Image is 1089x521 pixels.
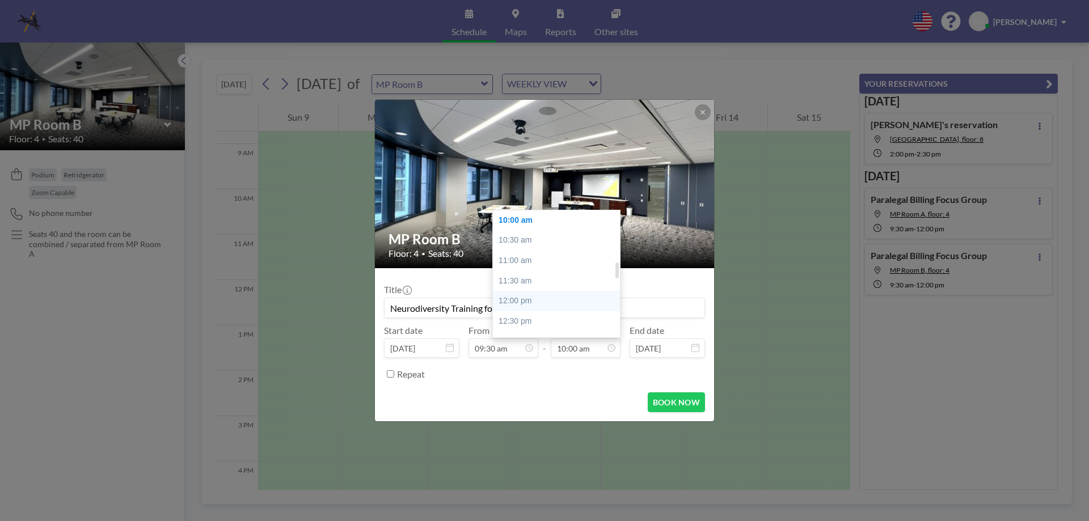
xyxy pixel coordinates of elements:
button: BOOK NOW [648,392,705,412]
label: Repeat [397,368,425,380]
div: 12:30 pm [493,311,626,332]
h2: MP Room B [389,231,702,248]
div: 12:00 pm [493,291,626,311]
div: 10:00 am [493,210,626,231]
label: Start date [384,325,423,336]
span: • [421,249,425,258]
img: 537.JPEG [375,56,715,311]
div: 11:30 am [493,271,626,291]
div: 11:00 am [493,251,626,271]
span: Floor: 4 [389,248,419,259]
label: End date [630,325,664,336]
div: 10:30 am [493,230,626,251]
div: 01:00 pm [493,331,626,351]
label: From [468,325,489,336]
span: Seats: 40 [428,248,463,259]
label: Title [384,284,411,295]
input: Bekki's reservation [385,298,704,317]
span: - [543,329,546,354]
